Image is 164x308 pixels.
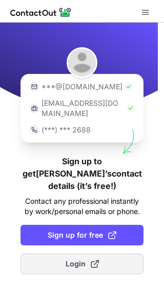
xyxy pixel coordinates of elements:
[20,155,143,192] h1: Sign up to get [PERSON_NAME]’s contact details (it’s free!)
[29,82,39,92] img: https://contactout.com/extension/app/static/media/login-email-icon.f64bce713bb5cd1896fef81aa7b14a...
[29,125,39,135] img: https://contactout.com/extension/app/static/media/login-phone-icon.bacfcb865e29de816d437549d7f4cb...
[66,259,99,269] span: Login
[42,82,122,92] p: ***@[DOMAIN_NAME]
[48,230,116,240] span: Sign up for free
[125,83,133,91] img: Check Icon
[29,103,39,113] img: https://contactout.com/extension/app/static/media/login-work-icon.638a5007170bc45168077fde17b29a1...
[10,6,72,18] img: ContactOut v5.3.10
[127,104,135,112] img: Check Icon
[20,254,143,274] button: Login
[20,196,143,217] p: Contact any professional instantly by work/personal emails or phone.
[20,225,143,245] button: Sign up for free
[67,47,97,78] img: Andrea
[42,98,125,119] p: [EMAIL_ADDRESS][DOMAIN_NAME]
